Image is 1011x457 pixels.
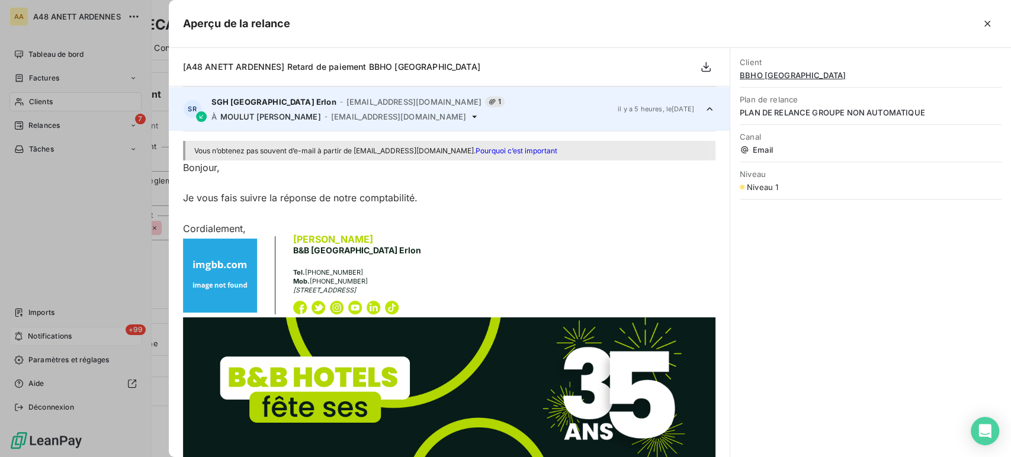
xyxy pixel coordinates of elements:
[330,301,344,314] img: instagram
[183,62,480,72] span: [A48 ANETT ARDENNES] Retard de paiement BBHO [GEOGRAPHIC_DATA]
[485,96,505,107] span: 1
[740,145,1002,155] span: Email
[183,221,715,237] div: Cordialement,
[293,277,310,285] strong: Mob.
[194,145,707,156] div: Vous n’obtenez pas souvent d’e-mail à partir de [EMAIL_ADDRESS][DOMAIN_NAME].
[740,169,1002,179] span: Niveau
[747,182,778,192] span: Niveau 1
[293,277,421,286] div: [PHONE_NUMBER]
[312,301,325,314] img: twitter
[331,112,466,121] span: [EMAIL_ADDRESS][DOMAIN_NAME]
[211,97,336,107] span: SGH [GEOGRAPHIC_DATA] Erlon
[340,98,343,105] span: -
[346,97,482,107] span: [EMAIL_ADDRESS][DOMAIN_NAME]
[183,160,715,176] div: Bonjour,
[971,417,999,445] div: Open Intercom Messenger
[385,301,399,314] img: TikTok
[740,95,1002,104] span: Plan de relance
[293,233,373,245] strong: [PERSON_NAME]
[293,301,307,314] img: facebook
[183,99,202,118] div: SR
[293,268,421,277] div: [PHONE_NUMBER]
[348,301,362,314] img: youtube
[293,286,356,294] em: [STREET_ADDRESS]
[211,112,217,121] span: À
[367,301,380,314] img: linkedin
[220,112,321,121] span: MOULUT [PERSON_NAME]
[618,105,694,112] span: il y a 5 heures , le [DATE]
[740,70,1002,80] span: BBHO [GEOGRAPHIC_DATA]
[183,191,715,206] div: Je vous fais suivre la réponse de notre comptabilité.
[740,108,1002,117] span: PLAN DE RELANCE GROUPE NON AUTOMATIQUE
[476,146,557,155] a: Pourquoi c’est important
[183,15,291,32] h5: Aperçu de la relance
[325,113,328,120] span: -
[183,239,257,313] img: B&B_Logo
[293,268,305,276] strong: Tel.
[740,57,1002,67] span: Client
[740,132,1002,141] span: Canal
[293,245,421,255] strong: B&B [GEOGRAPHIC_DATA] Erlon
